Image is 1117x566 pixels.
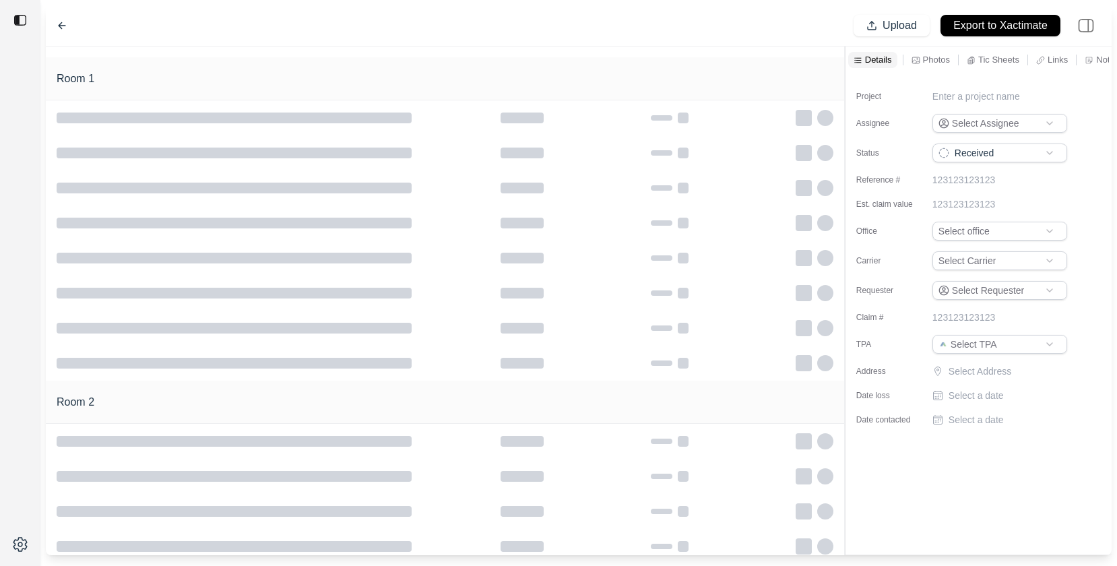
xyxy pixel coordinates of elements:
p: Export to Xactimate [953,18,1048,34]
button: Upload [854,15,930,36]
p: Tic Sheets [978,54,1019,65]
label: Claim # [856,312,924,323]
p: 123123123123 [932,197,995,211]
label: Status [856,148,924,158]
label: Est. claim value [856,199,924,210]
img: right-panel.svg [1071,11,1101,40]
button: Export to Xactimate [940,15,1060,36]
label: Date contacted [856,414,924,425]
h1: Room 2 [57,394,94,410]
p: 123123123123 [932,311,995,324]
label: Requester [856,285,924,296]
label: Carrier [856,255,924,266]
p: Select Address [949,365,1070,378]
label: Reference # [856,175,924,185]
p: Details [865,54,892,65]
img: toggle sidebar [13,13,27,27]
label: Address [856,366,924,377]
label: Project [856,91,924,102]
label: Office [856,226,924,237]
p: 123123123123 [932,173,995,187]
label: Date loss [856,390,924,401]
p: Select a date [949,413,1004,427]
label: Assignee [856,118,924,129]
h1: Room 1 [57,71,94,87]
label: TPA [856,339,924,350]
p: Enter a project name [932,90,1020,103]
p: Links [1048,54,1068,65]
p: Select a date [949,389,1004,402]
p: Photos [923,54,950,65]
p: Upload [883,18,917,34]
